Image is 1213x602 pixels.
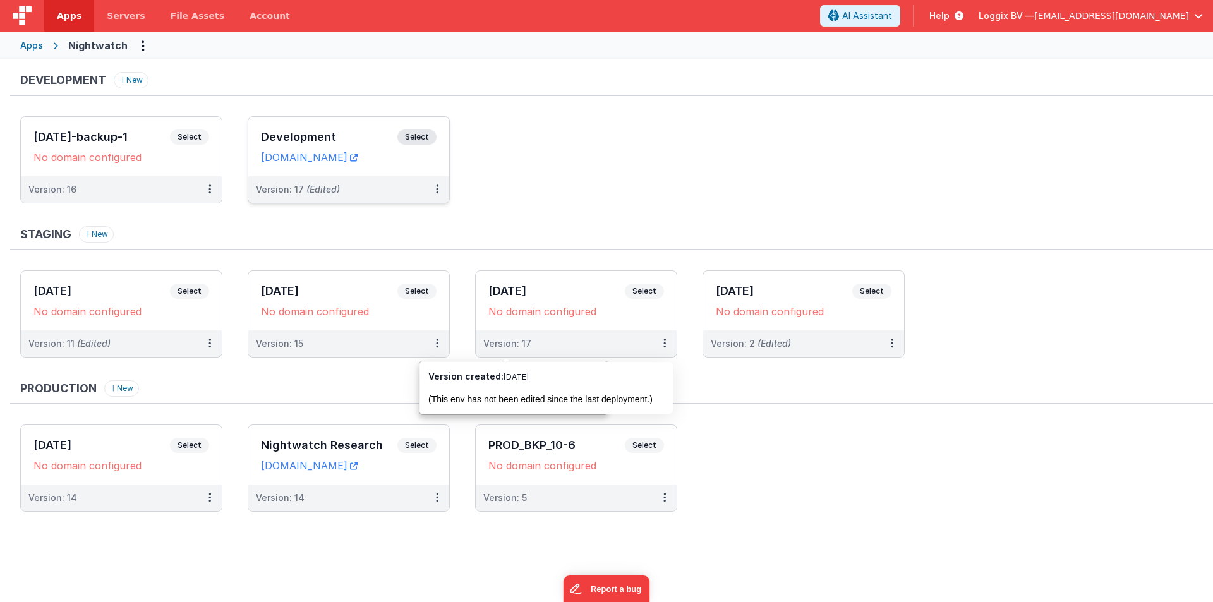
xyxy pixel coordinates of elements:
[428,393,665,406] li: (This env has not been edited since the last deployment.)
[20,74,106,87] h3: Development
[170,284,209,299] span: Select
[504,372,529,382] span: [DATE]
[261,305,437,318] div: No domain configured
[979,9,1034,22] span: Loggix BV —
[20,39,43,52] div: Apps
[107,9,145,22] span: Servers
[20,228,71,241] h3: Staging
[929,9,950,22] span: Help
[397,284,437,299] span: Select
[261,459,358,472] a: [DOMAIN_NAME]
[20,382,97,395] h3: Production
[428,370,665,383] h3: Version created:
[170,129,209,145] span: Select
[711,337,791,350] div: Version: 2
[57,9,81,22] span: Apps
[397,438,437,453] span: Select
[171,9,225,22] span: File Assets
[483,491,527,504] div: Version: 5
[488,459,664,472] div: No domain configured
[68,38,128,53] div: Nightwatch
[33,459,209,472] div: No domain configured
[79,226,114,243] button: New
[28,337,111,350] div: Version: 11
[1034,9,1189,22] span: [EMAIL_ADDRESS][DOMAIN_NAME]
[483,337,531,350] div: Version: 17
[261,439,397,452] h3: Nightwatch Research
[625,284,664,299] span: Select
[261,131,397,143] h3: Development
[28,183,76,196] div: Version: 16
[133,35,153,56] button: Options
[77,338,111,349] span: (Edited)
[488,285,625,298] h3: [DATE]
[33,285,170,298] h3: [DATE]
[716,285,852,298] h3: [DATE]
[33,131,170,143] h3: [DATE]-backup-1
[564,575,650,602] iframe: Marker.io feedback button
[488,305,664,318] div: No domain configured
[256,337,303,350] div: Version: 15
[625,438,664,453] span: Select
[306,184,340,195] span: (Edited)
[114,72,148,88] button: New
[979,9,1203,22] button: Loggix BV — [EMAIL_ADDRESS][DOMAIN_NAME]
[104,380,139,397] button: New
[28,491,77,504] div: Version: 14
[256,183,340,196] div: Version: 17
[820,5,900,27] button: AI Assistant
[256,491,305,504] div: Version: 14
[716,305,891,318] div: No domain configured
[33,151,209,164] div: No domain configured
[261,285,397,298] h3: [DATE]
[488,439,625,452] h3: PROD_BKP_10-6
[261,151,358,164] a: [DOMAIN_NAME]
[757,338,791,349] span: (Edited)
[33,305,209,318] div: No domain configured
[852,284,891,299] span: Select
[170,438,209,453] span: Select
[397,129,437,145] span: Select
[33,439,170,452] h3: [DATE]
[842,9,892,22] span: AI Assistant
